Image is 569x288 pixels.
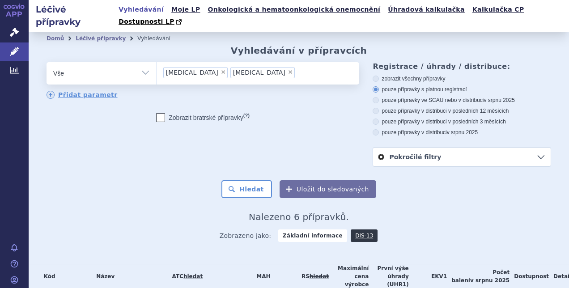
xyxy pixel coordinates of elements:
[373,107,551,114] label: pouze přípravky v distribuci v posledních 12 měsících
[243,113,250,119] abbr: (?)
[278,229,347,242] strong: Základní informace
[280,180,376,198] button: Uložit do sledovaných
[470,4,527,16] a: Kalkulačka CP
[297,67,302,78] input: [MEDICAL_DATA][MEDICAL_DATA]
[385,4,467,16] a: Úhradová kalkulačka
[116,4,166,16] a: Vyhledávání
[470,277,510,284] span: v srpnu 2025
[119,18,174,25] span: Dostupnosti LP
[169,4,203,16] a: Moje LP
[47,35,64,42] a: Domů
[29,3,116,28] h2: Léčivé přípravky
[116,16,186,28] a: Dostupnosti LP
[231,45,367,56] h2: Vyhledávání v přípravcích
[220,229,272,242] span: Zobrazeno jako:
[288,69,293,75] span: ×
[166,69,218,76] span: [MEDICAL_DATA]
[310,273,329,280] del: hledat
[310,273,329,280] a: vyhledávání neobsahuje žádnou platnou referenční skupinu
[373,148,551,166] a: Pokročilé filtry
[373,75,551,82] label: zobrazit všechny přípravky
[373,118,551,125] label: pouze přípravky v distribuci v posledních 3 měsících
[373,129,551,136] label: pouze přípravky v distribuci
[351,229,378,242] a: DIS-13
[156,113,250,122] label: Zobrazit bratrské přípravky
[373,62,551,71] h3: Registrace / úhrady / distribuce:
[205,4,383,16] a: Onkologická a hematoonkologická onemocnění
[47,91,118,99] a: Přidat parametr
[373,97,551,104] label: pouze přípravky ve SCAU nebo v distribuci
[183,273,203,280] a: hledat
[484,97,514,103] span: v srpnu 2025
[373,86,551,93] label: pouze přípravky s platnou registrací
[137,32,182,45] li: Vyhledávání
[447,129,478,136] span: v srpnu 2025
[76,35,126,42] a: Léčivé přípravky
[233,69,285,76] span: [MEDICAL_DATA]
[221,69,226,75] span: ×
[221,180,272,198] button: Hledat
[249,212,349,222] span: Nalezeno 6 přípravků.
